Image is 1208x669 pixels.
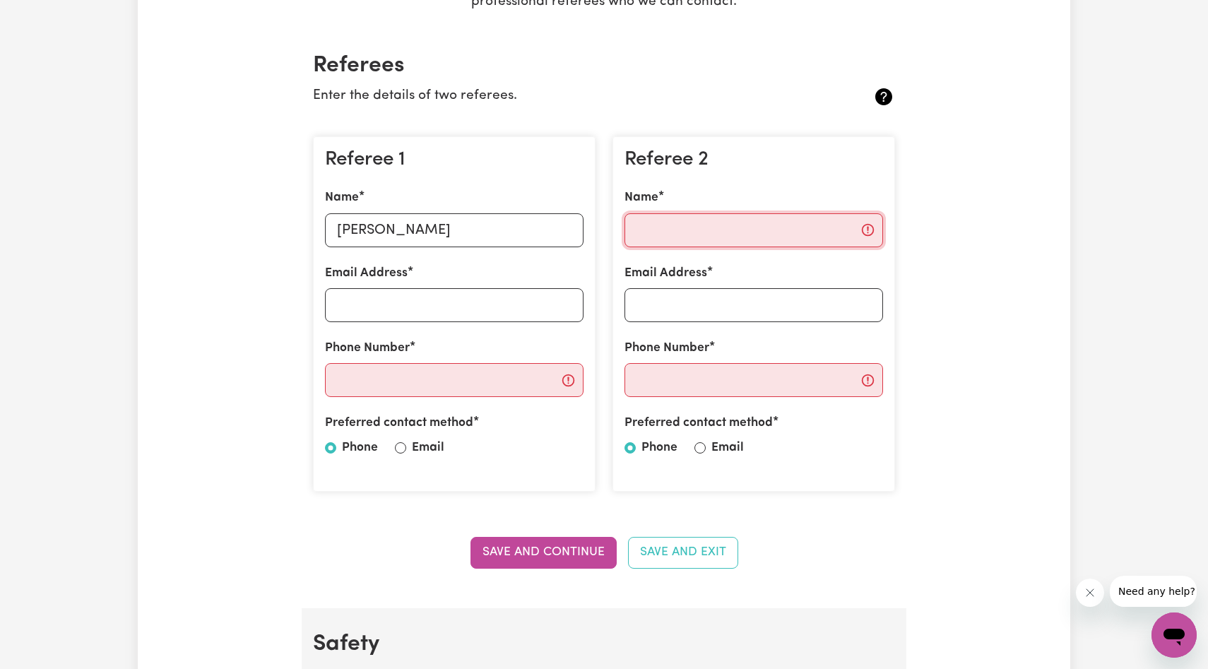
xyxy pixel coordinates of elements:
label: Phone [342,439,378,457]
iframe: Close message [1076,579,1104,607]
h2: Referees [313,52,895,79]
label: Preferred contact method [325,414,473,432]
h3: Referee 1 [325,148,584,172]
label: Name [624,189,658,207]
label: Email Address [624,264,707,283]
label: Phone Number [624,339,709,357]
button: Save and Exit [628,537,738,568]
iframe: Button to launch messaging window [1151,612,1197,658]
label: Email [711,439,744,457]
iframe: Message from company [1110,576,1197,607]
h3: Referee 2 [624,148,883,172]
label: Email Address [325,264,408,283]
button: Save and Continue [470,537,617,568]
p: Enter the details of two referees. [313,86,798,107]
label: Phone [641,439,677,457]
label: Name [325,189,359,207]
label: Preferred contact method [624,414,773,432]
label: Phone Number [325,339,410,357]
h2: Safety [313,631,895,658]
label: Email [412,439,444,457]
